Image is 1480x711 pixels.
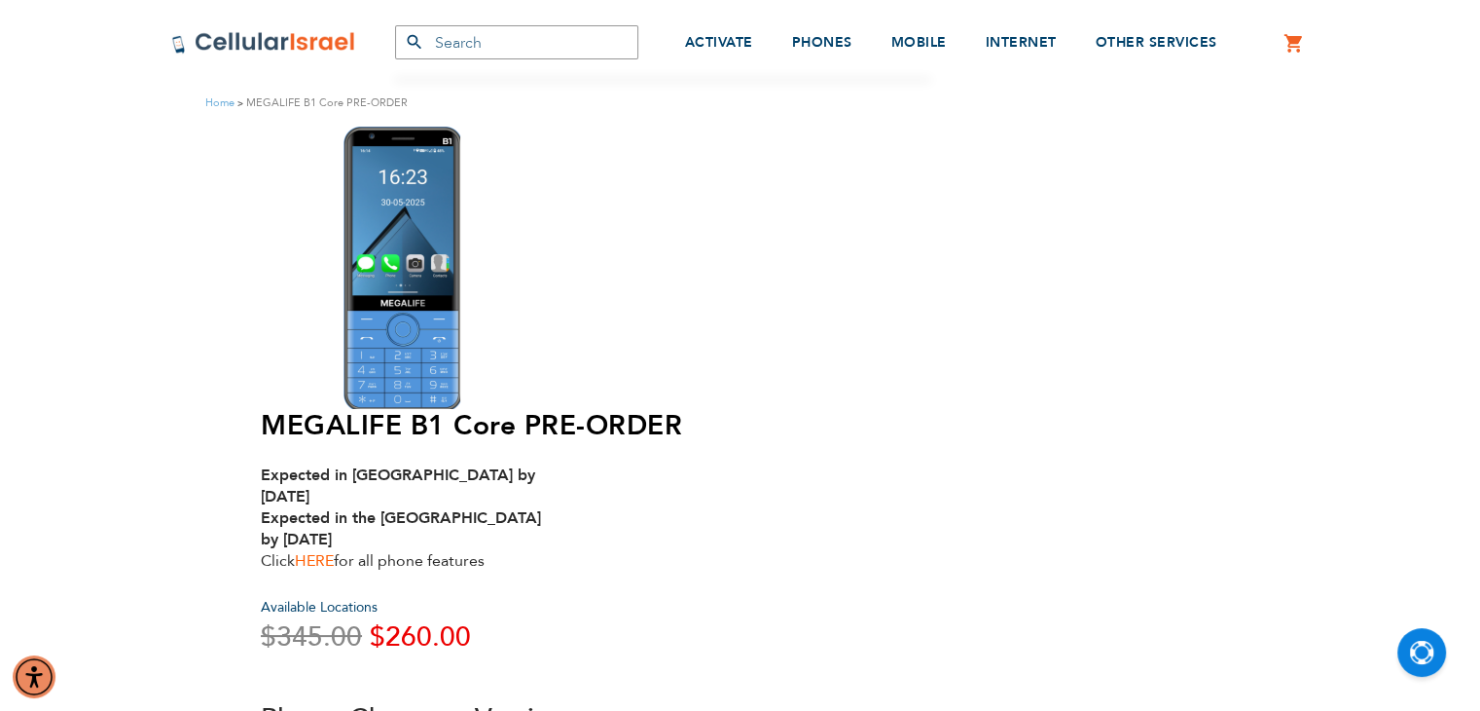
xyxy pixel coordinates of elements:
a: HERE [295,550,334,572]
span: INTERNET [986,33,1057,52]
a: MOBILE [891,7,947,80]
span: ACTIVATE [685,33,753,52]
a: INTERNET [986,7,1057,80]
input: Search [395,25,638,59]
h1: MEGALIFE B1 Core PRE-ORDER [261,409,943,442]
div: Click for all phone features [261,465,562,572]
span: $345.00 [261,618,362,655]
a: PHONES [792,7,852,80]
span: MOBILE [891,33,947,52]
a: Available Locations [261,598,378,617]
div: Accessibility Menu [13,655,55,698]
li: MEGALIFE B1 Core PRE-ORDER [235,94,408,112]
span: $260.00 [370,618,471,655]
img: MEGALIFE B1 Core PRE-ORDER [343,127,460,409]
a: Home [205,95,235,110]
span: OTHER SERVICES [1096,33,1217,52]
a: ACTIVATE [685,7,753,80]
strong: Expected in [GEOGRAPHIC_DATA] by [DATE] Expected in the [GEOGRAPHIC_DATA] by [DATE] [261,465,541,550]
span: PHONES [792,33,852,52]
img: Cellular Israel Logo [171,31,356,55]
a: OTHER SERVICES [1096,7,1217,80]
